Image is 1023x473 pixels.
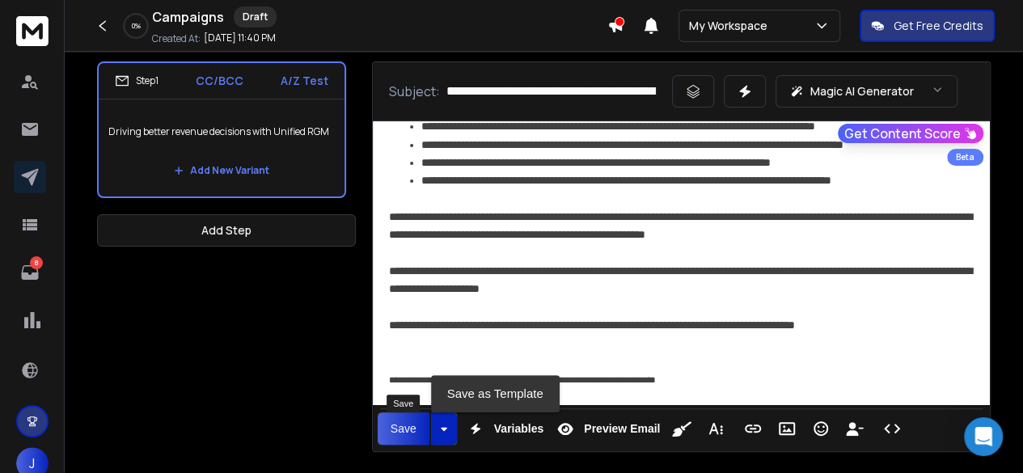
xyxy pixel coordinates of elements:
p: [DATE] 11:40 PM [204,32,276,44]
button: Add New Variant [161,154,282,187]
button: Add Step [97,214,356,247]
button: More Text [700,412,731,445]
p: A/Z Test [281,73,328,89]
p: 0 % [132,21,141,31]
button: Variables [460,412,547,445]
button: Code View [877,412,907,445]
a: Save as Template [431,382,560,406]
a: 8 [14,256,46,289]
span: Preview Email [581,422,663,436]
h1: Campaigns [152,7,224,27]
button: Get Content Score [838,124,983,143]
div: Beta [947,149,983,166]
p: 8 [30,256,43,269]
p: Get Free Credits [894,18,983,34]
button: Get Free Credits [860,10,995,42]
li: Step1CC/BCCA/Z TestDriving better revenue decisions with Unified RGMAdd New Variant [97,61,346,198]
p: Driving better revenue decisions with Unified RGM [108,109,335,154]
p: My Workspace [689,18,774,34]
span: Variables [491,422,547,436]
div: Save [387,395,420,412]
p: CC/BCC [196,73,243,89]
p: Magic AI Generator [810,83,914,99]
div: Draft [234,6,277,27]
button: Save [378,412,429,445]
button: Clean HTML [666,412,697,445]
p: Created At: [152,32,201,45]
button: Magic AI Generator [776,75,957,108]
button: Insert Unsubscribe Link [839,412,870,445]
button: Preview Email [550,412,663,445]
div: Open Intercom Messenger [964,417,1003,456]
p: Subject: [389,82,440,101]
div: Step 1 [115,74,159,88]
button: Emoticons [805,412,836,445]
